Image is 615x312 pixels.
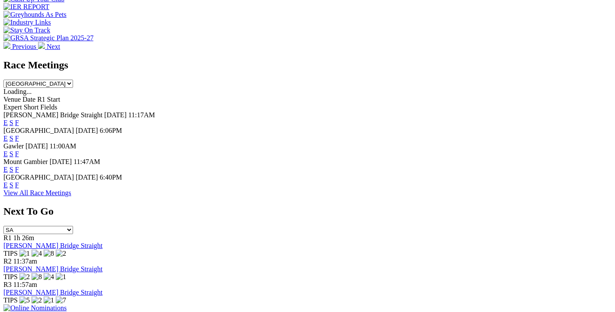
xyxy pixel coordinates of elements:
[56,296,66,304] img: 7
[3,34,93,42] img: GRSA Strategic Plan 2025-27
[3,127,74,134] span: [GEOGRAPHIC_DATA]
[50,158,72,165] span: [DATE]
[3,250,18,257] span: TIPS
[13,257,37,265] span: 11:37am
[3,119,8,126] a: E
[10,119,13,126] a: S
[3,289,102,296] a: [PERSON_NAME] Bridge Straight
[76,127,98,134] span: [DATE]
[15,181,19,189] a: F
[3,304,67,312] img: Online Nominations
[32,273,42,281] img: 8
[15,150,19,158] a: F
[12,43,36,50] span: Previous
[3,111,102,119] span: [PERSON_NAME] Bridge Straight
[15,135,19,142] a: F
[15,166,19,173] a: F
[47,43,60,50] span: Next
[19,273,30,281] img: 2
[3,43,38,50] a: Previous
[3,265,102,273] a: [PERSON_NAME] Bridge Straight
[56,273,66,281] img: 1
[3,281,12,288] span: R3
[44,273,54,281] img: 4
[19,250,30,257] img: 1
[3,26,50,34] img: Stay On Track
[3,242,102,249] a: [PERSON_NAME] Bridge Straight
[24,103,39,111] span: Short
[3,257,12,265] span: R2
[3,166,8,173] a: E
[3,296,18,304] span: TIPS
[32,296,42,304] img: 2
[56,250,66,257] img: 2
[3,181,8,189] a: E
[73,158,100,165] span: 11:47AM
[3,189,71,196] a: View All Race Meetings
[3,3,49,11] img: IER REPORT
[3,273,18,280] span: TIPS
[3,135,8,142] a: E
[13,281,37,288] span: 11:57am
[3,11,67,19] img: Greyhounds As Pets
[3,234,12,241] span: R1
[100,127,122,134] span: 6:06PM
[3,59,612,71] h2: Race Meetings
[13,234,34,241] span: 1h 26m
[44,250,54,257] img: 8
[3,142,24,150] span: Gawler
[10,150,13,158] a: S
[3,103,22,111] span: Expert
[50,142,76,150] span: 11:00AM
[19,296,30,304] img: 5
[3,206,612,217] h2: Next To Go
[3,96,21,103] span: Venue
[38,42,45,49] img: chevron-right-pager-white.svg
[37,96,60,103] span: R1 Start
[10,166,13,173] a: S
[40,103,57,111] span: Fields
[104,111,127,119] span: [DATE]
[3,88,32,95] span: Loading...
[3,174,74,181] span: [GEOGRAPHIC_DATA]
[25,142,48,150] span: [DATE]
[76,174,98,181] span: [DATE]
[3,42,10,49] img: chevron-left-pager-white.svg
[44,296,54,304] img: 1
[10,135,13,142] a: S
[38,43,60,50] a: Next
[3,150,8,158] a: E
[128,111,155,119] span: 11:17AM
[100,174,122,181] span: 6:40PM
[10,181,13,189] a: S
[3,19,51,26] img: Industry Links
[15,119,19,126] a: F
[32,250,42,257] img: 4
[3,158,48,165] span: Mount Gambier
[22,96,35,103] span: Date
